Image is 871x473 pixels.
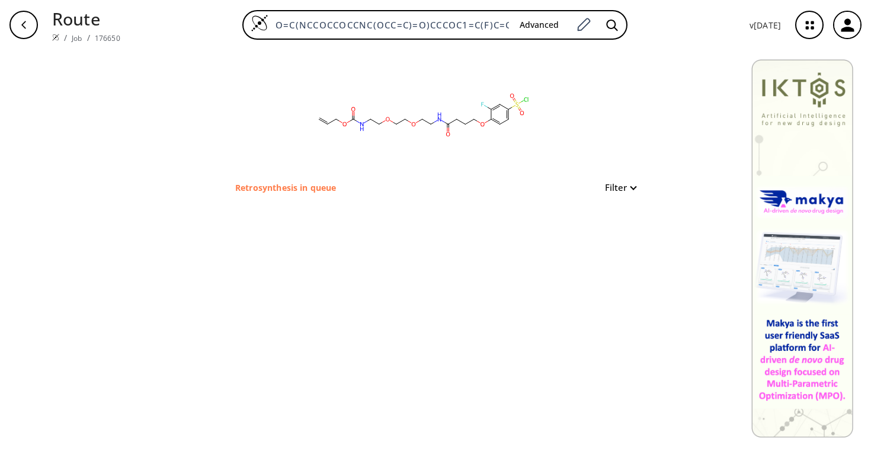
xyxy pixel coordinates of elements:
[64,31,67,44] li: /
[304,50,541,180] svg: O=C(NCCOCCOCCNC(OCC=C)=O)CCCOC1=C(F)C=C(S(=O)(Cl)=O)C=C1
[95,33,120,43] a: 176650
[598,183,636,192] button: Filter
[510,14,568,36] button: Advanced
[751,59,853,437] img: Banner
[52,34,59,41] img: Spaya logo
[750,19,781,31] p: v [DATE]
[251,14,268,32] img: Logo Spaya
[72,33,82,43] a: Job
[52,6,120,31] p: Route
[268,19,510,31] input: Enter SMILES
[87,31,90,44] li: /
[235,181,336,194] p: Retrosynthesis in queue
